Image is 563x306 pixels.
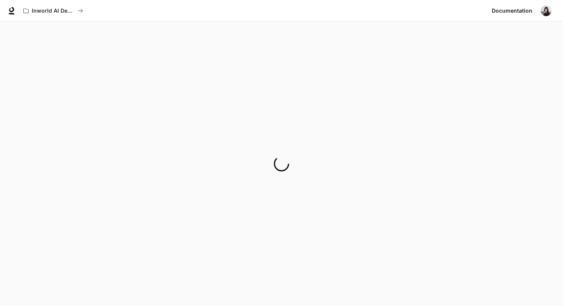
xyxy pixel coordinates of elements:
span: Documentation [492,6,532,16]
p: Inworld AI Demos [32,8,75,14]
img: User avatar [541,5,552,16]
a: Documentation [489,3,535,18]
button: User avatar [538,3,554,18]
button: All workspaces [20,3,87,18]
